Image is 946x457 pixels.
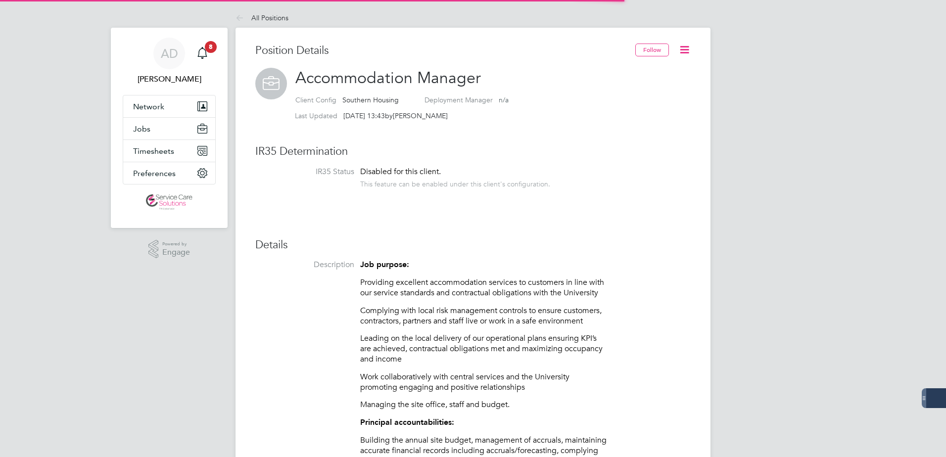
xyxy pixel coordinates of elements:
[360,167,441,177] span: Disabled for this client.
[295,68,481,88] span: Accommodation Manager
[425,95,493,104] label: Deployment Manager
[133,146,174,156] span: Timesheets
[360,400,608,410] p: Managing the site office, staff and budget.
[295,95,336,104] label: Client Config
[236,13,288,22] a: All Positions
[499,95,509,104] span: n/a
[133,102,164,111] span: Network
[255,167,354,177] label: IR35 Status
[205,41,217,53] span: 8
[123,118,215,139] button: Jobs
[123,162,215,184] button: Preferences
[148,240,190,259] a: Powered byEngage
[255,260,354,270] label: Description
[123,73,216,85] span: Amy Dhawan
[635,44,669,56] button: Follow
[295,111,448,120] div: by
[342,95,399,104] span: Southern Housing
[123,95,215,117] button: Network
[255,44,635,58] h3: Position Details
[133,169,176,178] span: Preferences
[360,306,608,326] p: Complying with local risk management controls to ensure customers, contractors, partners and staf...
[360,260,409,269] strong: Job purpose:
[162,248,190,257] span: Engage
[360,372,608,393] p: Work collaboratively with central services and the University promoting engaging and positive rel...
[360,333,608,364] p: Leading on the local delivery of our operational plans ensuring KPI’s are achieved, contractual o...
[192,38,212,69] a: 8
[161,47,178,60] span: AD
[146,194,192,210] img: servicecare-logo-retina.png
[111,28,228,228] nav: Main navigation
[360,417,454,427] strong: Principal accountabilities:
[123,194,216,210] a: Go to home page
[133,124,150,134] span: Jobs
[255,144,691,159] h3: IR35 Determination
[360,277,608,298] p: Providing excellent accommodation services to customers in line with our service standards and co...
[123,140,215,162] button: Timesheets
[393,111,448,120] span: [PERSON_NAME]
[162,240,190,248] span: Powered by
[123,38,216,85] a: AD[PERSON_NAME]
[255,238,691,252] h3: Details
[360,177,550,188] div: This feature can be enabled under this client's configuration.
[343,111,385,120] span: [DATE] 13:43
[295,111,337,120] label: Last Updated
